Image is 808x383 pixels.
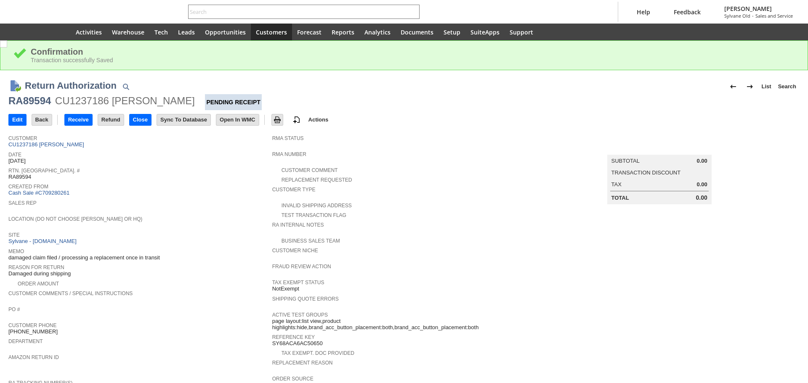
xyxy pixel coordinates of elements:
input: Print [272,114,283,125]
a: Customer Phone [8,322,56,328]
span: [DATE] [8,158,26,164]
a: Sales Rep [8,200,37,206]
a: Created From [8,184,48,190]
span: Leads [178,28,195,36]
a: PO # [8,306,20,312]
a: Tax Exempt. Doc Provided [282,350,354,356]
a: Setup [439,24,465,40]
a: Leads [173,24,200,40]
svg: Home [56,27,66,37]
span: damaged claim filed / processing a replacement once in transit [8,254,160,261]
span: 0.00 [696,158,707,164]
span: 0.00 [696,194,707,201]
a: Tax [611,181,622,188]
a: Department [8,338,43,344]
input: Sync To Database [157,114,210,125]
a: List [758,80,775,93]
span: Opportunities [205,28,246,36]
a: Transaction Discount [611,169,681,176]
a: Subtotal [611,158,640,164]
span: [PERSON_NAME] [724,5,793,13]
a: Opportunities [200,24,251,40]
span: SuiteApps [470,28,500,36]
span: Analytics [364,28,391,36]
a: Support [505,24,538,40]
svg: Search [408,7,418,17]
a: Order Amount [18,281,59,287]
a: Active Test Groups [272,312,328,318]
a: Total [611,195,629,201]
span: page layout:list view,product highlights:hide,brand_acc_button_placement:both,brand_acc_button_pl... [272,318,532,331]
a: Recent Records [10,24,30,40]
a: Forecast [292,24,327,40]
a: Site [8,232,20,238]
input: Refund [98,114,124,125]
span: Tech [154,28,168,36]
svg: Shortcuts [35,27,45,37]
a: Location (Do Not Choose [PERSON_NAME] or HQ) [8,216,142,222]
a: Home [50,24,71,40]
input: Back [32,114,52,125]
a: RMA Number [272,151,306,157]
span: Sylvane Old [724,13,750,19]
span: NotExempt [272,285,299,292]
a: Amazon Return ID [8,354,59,360]
a: Invalid Shipping Address [282,203,352,209]
div: Shortcuts [30,24,50,40]
a: Activities [71,24,107,40]
a: Test Transaction Flag [282,212,346,218]
div: CU1237186 [PERSON_NAME] [55,94,195,108]
span: SY68ACA6AC50650 [272,340,323,347]
a: Tech [149,24,173,40]
span: Sales and Service [755,13,793,19]
a: Analytics [359,24,396,40]
span: - [752,13,754,19]
span: Warehouse [112,28,144,36]
a: RMA Status [272,135,304,141]
a: Reason For Return [8,264,64,270]
span: Damaged during shipping [8,270,71,277]
span: Setup [444,28,460,36]
span: Customers [256,28,287,36]
div: Transaction successfully Saved [31,57,795,63]
a: Documents [396,24,439,40]
a: Replacement reason [272,360,333,366]
span: Help [637,8,650,16]
caption: Summary [607,141,712,155]
a: Cash Sale #C709280261 [8,190,69,196]
div: Confirmation [31,47,795,57]
a: Warehouse [107,24,149,40]
a: Replacement Requested [282,177,352,183]
input: Edit [9,114,26,125]
div: Pending Receipt [205,94,261,110]
a: Customer Comments / Special Instructions [8,291,133,296]
span: 0.00 [696,181,707,188]
span: Support [510,28,533,36]
img: Next [745,82,755,92]
span: RA89594 [8,174,31,180]
h1: Return Authorization [25,79,117,92]
span: Documents [401,28,433,36]
a: Sylvane - [DOMAIN_NAME] [8,238,79,244]
span: Reports [332,28,354,36]
a: Reference Key [272,334,315,340]
a: Actions [305,116,332,123]
span: Activities [76,28,102,36]
span: [PHONE_NUMBER] [8,328,58,335]
a: Search [775,80,800,93]
a: Date [8,152,21,158]
a: Customer Type [272,187,316,193]
a: Customers [251,24,292,40]
img: Quick Find [121,82,131,92]
a: Memo [8,248,24,254]
a: Customer [8,135,37,141]
input: Open In WMC [216,114,259,125]
a: Rtn. [GEOGRAPHIC_DATA]. # [8,168,80,174]
img: Previous [728,82,738,92]
a: Reports [327,24,359,40]
a: RA Internal Notes [272,222,324,228]
span: Forecast [297,28,322,36]
a: CU1237186 [PERSON_NAME] [8,141,86,148]
input: Close [130,114,151,125]
a: Business Sales Team [282,238,340,244]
